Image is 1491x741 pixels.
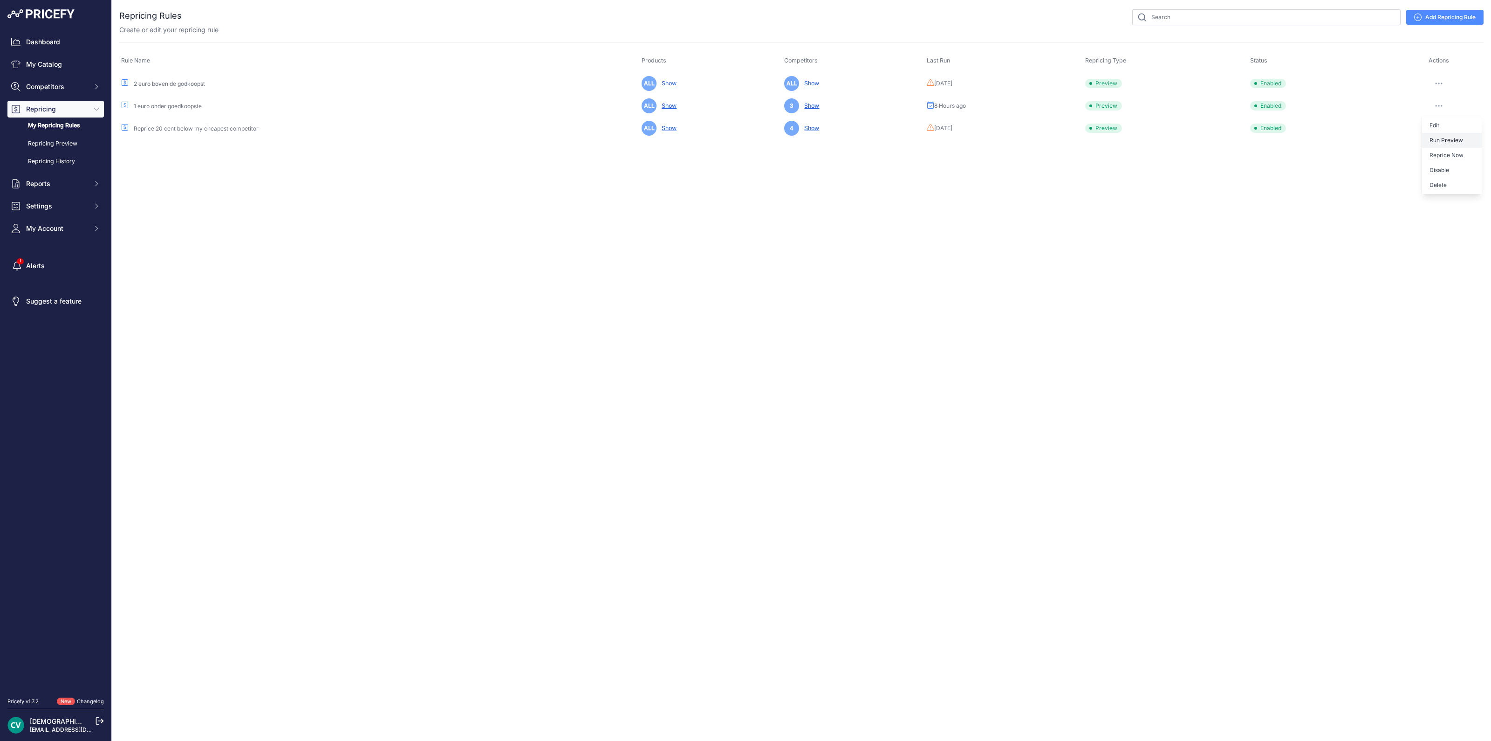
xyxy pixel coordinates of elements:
span: ALL [642,76,657,91]
nav: Sidebar [7,34,104,686]
span: My Account [26,224,87,233]
span: Repricing [26,104,87,114]
button: My Account [7,220,104,237]
a: Show [658,102,677,109]
span: Reports [26,179,87,188]
span: 4 [784,121,799,136]
a: Reprice 20 cent below my cheapest competitor [134,125,259,132]
button: Settings [7,198,104,215]
span: ALL [642,121,657,136]
a: Show [800,102,819,109]
a: Show [658,125,677,132]
span: ALL [784,76,799,91]
span: Enabled [1250,124,1286,133]
button: Reprice Now [1422,148,1482,163]
button: Reports [7,175,104,192]
button: Run Preview [1422,133,1482,148]
span: Preview [1085,79,1122,88]
span: ALL [642,98,657,113]
a: My Repricing Rules [7,118,104,134]
a: [DEMOGRAPHIC_DATA][PERSON_NAME] der ree [DEMOGRAPHIC_DATA] [30,717,253,725]
a: Add Repricing Rule [1406,10,1484,25]
button: Competitors [7,78,104,95]
span: [DATE] [934,80,952,87]
span: 3 [784,98,799,113]
input: Search [1132,9,1401,25]
span: Competitors [784,57,818,64]
span: Preview [1085,101,1122,111]
button: Delete [1422,178,1482,193]
img: Pricefy Logo [7,9,75,19]
span: Preview [1085,124,1122,133]
button: Disable [1422,163,1482,178]
a: 2 euro boven de godkoopst [134,80,205,87]
a: Repricing History [7,153,104,170]
a: Show [658,80,677,87]
a: Suggest a feature [7,293,104,310]
p: Create or edit your repricing rule [119,25,219,35]
span: Enabled [1250,79,1286,88]
span: Products [642,57,666,64]
a: 1 euro onder goedkoopste [134,103,202,110]
span: Settings [26,201,87,211]
span: New [57,698,75,706]
a: My Catalog [7,56,104,73]
span: Actions [1429,57,1449,64]
a: Show [800,80,819,87]
a: Changelog [77,698,104,705]
span: Last Run [927,57,950,64]
a: Dashboard [7,34,104,50]
span: 8 Hours ago [934,102,966,110]
span: Repricing Type [1085,57,1126,64]
a: Repricing Preview [7,136,104,152]
a: Show [800,125,819,132]
span: Competitors [26,82,87,91]
button: Repricing [7,101,104,118]
span: [DATE] [934,125,952,132]
div: Pricefy v1.7.2 [7,698,39,706]
span: Enabled [1250,101,1286,111]
a: Edit [1422,118,1482,133]
span: Status [1250,57,1267,64]
h2: Repricing Rules [119,9,182,22]
span: Rule Name [121,57,150,64]
a: Alerts [7,257,104,274]
a: [EMAIL_ADDRESS][DOMAIN_NAME] [30,726,127,733]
